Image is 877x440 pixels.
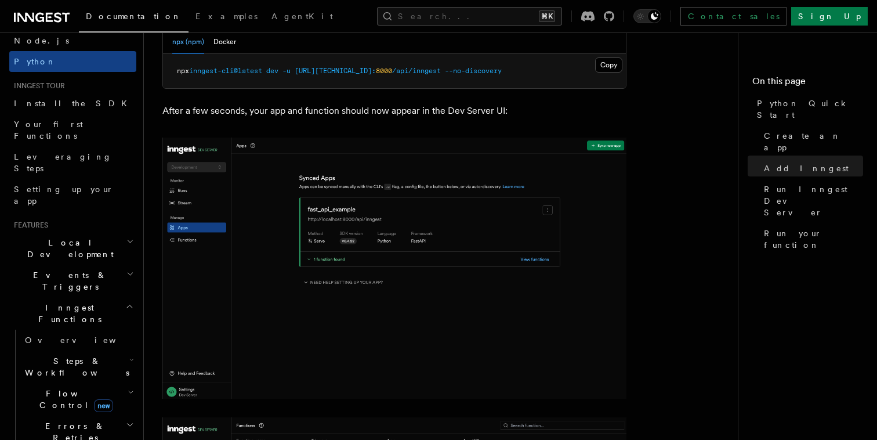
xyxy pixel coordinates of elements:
[266,67,278,75] span: dev
[189,3,264,31] a: Examples
[94,399,113,412] span: new
[9,93,136,114] a: Install the SDK
[539,10,555,22] kbd: ⌘K
[14,36,69,45] span: Node.js
[9,81,65,91] span: Inngest tour
[759,179,863,223] a: Run Inngest Dev Server
[759,125,863,158] a: Create an app
[295,67,376,75] span: [URL][TECHNICAL_ID]:
[764,228,863,251] span: Run your function
[9,302,125,325] span: Inngest Functions
[79,3,189,33] a: Documentation
[377,7,562,26] button: Search...⌘K
[376,67,392,75] span: 8000
[752,93,863,125] a: Python Quick Start
[14,120,83,140] span: Your first Functions
[14,152,112,173] span: Leveraging Steps
[759,223,863,255] a: Run your function
[9,114,136,146] a: Your first Functions
[162,103,626,119] p: After a few seconds, your app and function should now appear in the Dev Server UI:
[9,51,136,72] a: Python
[162,138,626,399] img: quick-start-app.png
[189,67,262,75] span: inngest-cli@latest
[392,67,441,75] span: /api/inngest
[20,383,136,416] button: Flow Controlnew
[213,30,236,54] button: Docker
[9,232,136,265] button: Local Development
[764,163,849,174] span: Add Inngest
[757,98,863,121] span: Python Quick Start
[764,183,863,218] span: Run Inngest Dev Server
[9,237,126,260] span: Local Development
[20,355,129,378] span: Steps & Workflows
[14,185,114,205] span: Setting up your app
[9,297,136,330] button: Inngest Functions
[9,265,136,297] button: Events & Triggers
[14,57,56,66] span: Python
[445,67,502,75] span: --no-discovery
[282,67,291,75] span: -u
[20,330,136,351] a: Overview
[752,74,863,93] h4: On this page
[9,179,136,211] a: Setting up your app
[271,12,333,21] span: AgentKit
[86,12,182,21] span: Documentation
[9,269,126,293] span: Events & Triggers
[9,30,136,51] a: Node.js
[9,221,48,230] span: Features
[172,30,204,54] button: npx (npm)
[595,57,622,73] button: Copy
[791,7,868,26] a: Sign Up
[14,99,134,108] span: Install the SDK
[25,336,144,345] span: Overview
[633,9,661,23] button: Toggle dark mode
[20,351,136,383] button: Steps & Workflows
[680,7,787,26] a: Contact sales
[177,67,189,75] span: npx
[759,158,863,179] a: Add Inngest
[9,146,136,179] a: Leveraging Steps
[20,388,128,411] span: Flow Control
[764,130,863,153] span: Create an app
[195,12,258,21] span: Examples
[264,3,340,31] a: AgentKit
